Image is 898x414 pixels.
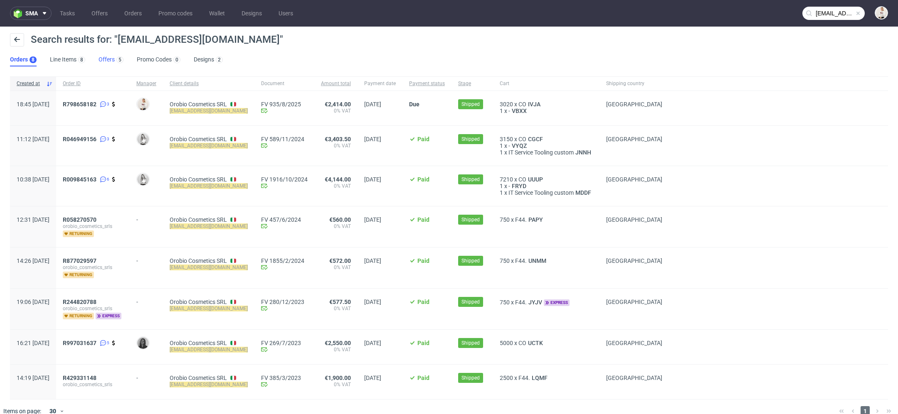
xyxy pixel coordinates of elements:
span: €560.00 [329,216,351,223]
span: R798658182 [63,101,96,108]
a: 3 [98,101,109,108]
span: 12:31 [DATE] [17,216,49,223]
span: Shipping country [606,80,662,87]
span: 18:45 [DATE] [17,101,49,108]
span: 0% VAT [321,223,351,230]
a: R046949156 [63,136,98,142]
span: IT Service Tooling custom [508,149,574,156]
a: CGCF [526,136,545,142]
span: R244820788 [63,299,96,305]
span: [GEOGRAPHIC_DATA] [606,257,662,264]
span: Shipped [461,100,480,108]
a: FV 280/12/2023 [261,299,308,305]
span: F44. [515,257,527,264]
span: [GEOGRAPHIC_DATA] [606,136,662,142]
div: 5 [118,57,121,63]
span: 1 [500,183,503,189]
span: [DATE] [364,257,381,264]
a: FRYD [510,183,528,189]
a: Designs2 [194,53,223,66]
div: x [500,101,593,108]
span: Paid [417,176,429,183]
span: IT Service Tooling custom [508,189,574,196]
div: x [500,142,593,149]
a: FV 935/8/2025 [261,101,308,108]
a: Offers [86,7,113,20]
span: R058270570 [63,216,96,223]
div: x [500,375,593,381]
a: Promo codes [153,7,197,20]
a: FV 1855/2/2024 [261,257,308,264]
a: R009845163 [63,176,98,183]
span: Stage [458,80,486,87]
span: UCTK [526,340,545,346]
div: 2 [218,57,221,63]
a: Orobio Cosmetics SRL [170,375,227,381]
span: JYJV [527,299,544,306]
span: - [508,183,510,189]
button: sma [10,7,52,20]
mark: [EMAIL_ADDRESS][DOMAIN_NAME] [170,183,248,189]
span: Shipped [461,216,480,223]
span: 2500 [500,375,513,381]
span: [GEOGRAPHIC_DATA] [606,101,662,108]
span: [GEOGRAPHIC_DATA] [606,340,662,346]
a: FV 1916/10/2024 [261,176,308,183]
a: Orobio Cosmetics SRL [170,257,227,264]
a: R058270570 [63,216,98,223]
span: orobio_cosmetics_srls [63,305,123,312]
span: Paid [417,257,429,264]
a: 5 [98,340,109,346]
span: 750 [500,216,510,223]
span: Due [409,101,419,108]
span: [GEOGRAPHIC_DATA] [606,299,662,305]
div: x [500,216,593,223]
span: [DATE] [364,101,381,108]
span: 1 [500,142,503,149]
span: returning [63,313,94,319]
span: [GEOGRAPHIC_DATA] [606,176,662,183]
img: logo [14,9,25,18]
span: 3020 [500,101,513,108]
span: MDDF [574,189,593,196]
mark: [EMAIL_ADDRESS][DOMAIN_NAME] [170,108,248,114]
mark: [EMAIL_ADDRESS][DOMAIN_NAME] [170,143,248,149]
span: Client details [170,80,248,87]
span: sma [25,10,38,16]
span: [DATE] [364,375,381,381]
span: 10:38 [DATE] [17,176,49,183]
img: Dominika Herszel [137,174,149,185]
span: R009845163 [63,176,96,183]
span: Paid [417,340,429,346]
span: - [508,142,510,149]
a: R877029597 [63,257,98,264]
mark: [EMAIL_ADDRESS][DOMAIN_NAME] [170,223,248,229]
span: Shipped [461,374,480,382]
a: FV 385/3/2023 [261,375,308,381]
div: - [136,295,156,305]
span: CO [518,340,526,346]
img: Mari Fok [137,98,149,110]
a: IVJA [526,101,542,108]
img: Mari Fok [876,7,887,19]
span: F44. [518,375,530,381]
span: 6 [107,176,109,183]
span: Paid [417,216,429,223]
span: [GEOGRAPHIC_DATA] [606,375,662,381]
span: 0% VAT [321,264,351,271]
span: [DATE] [364,340,381,346]
span: VBXX [510,108,528,114]
span: 3 [107,136,109,142]
a: LQMF [530,375,549,381]
a: UNMM [527,257,548,264]
mark: [EMAIL_ADDRESS][DOMAIN_NAME] [170,265,248,270]
span: €3,403.50 [325,136,351,142]
a: JNNH [574,149,593,156]
span: R046949156 [63,136,96,142]
mark: [EMAIL_ADDRESS][DOMAIN_NAME] [170,306,248,311]
span: 11:12 [DATE] [17,136,49,142]
span: orobio_cosmetics_srls [63,381,123,388]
